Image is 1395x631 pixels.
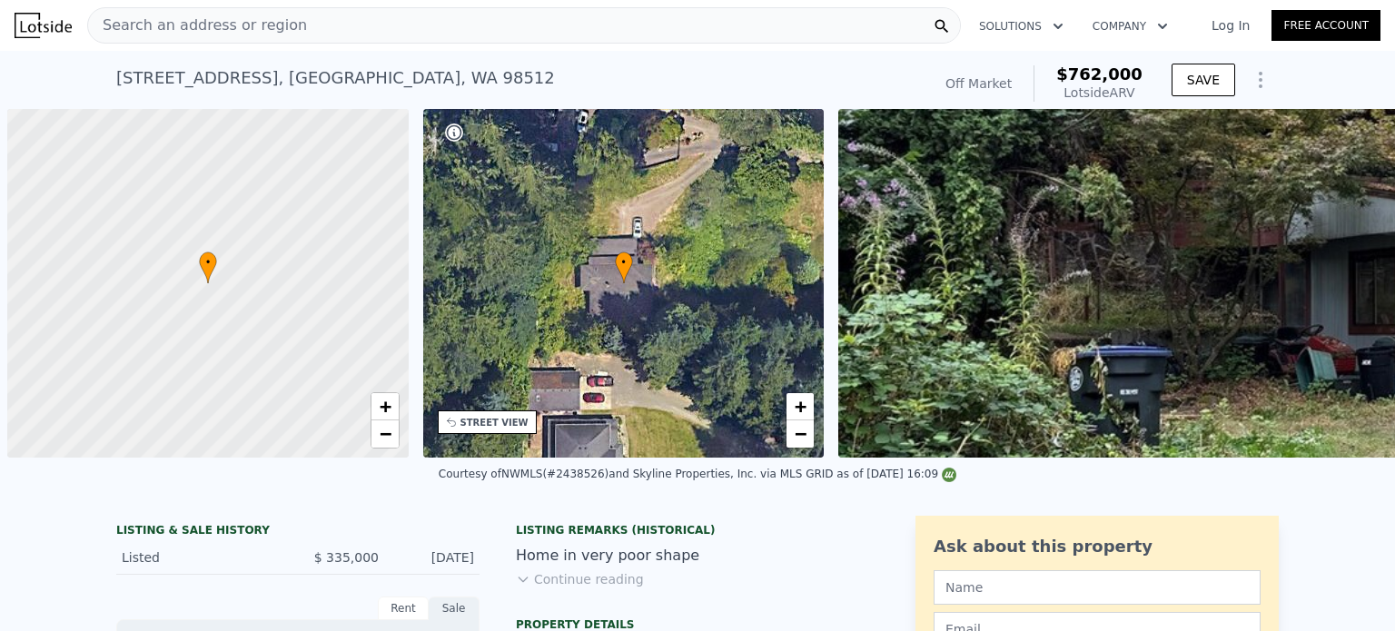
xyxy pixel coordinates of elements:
[122,548,283,567] div: Listed
[393,548,474,567] div: [DATE]
[314,550,379,565] span: $ 335,000
[942,468,956,482] img: NWMLS Logo
[15,13,72,38] img: Lotside
[116,523,480,541] div: LISTING & SALE HISTORY
[378,596,429,620] div: Rent
[88,15,307,36] span: Search an address or region
[787,393,814,420] a: Zoom in
[795,395,806,418] span: +
[199,251,217,283] div: •
[1172,64,1235,96] button: SAVE
[1078,10,1182,43] button: Company
[516,523,879,537] div: Listing Remarks (Historical)
[516,545,879,567] div: Home in very poor shape
[1056,64,1143,84] span: $762,000
[1271,10,1380,41] a: Free Account
[116,65,555,91] div: [STREET_ADDRESS] , [GEOGRAPHIC_DATA] , WA 98512
[516,570,644,588] button: Continue reading
[1242,62,1279,98] button: Show Options
[615,254,633,271] span: •
[615,251,633,283] div: •
[429,596,480,620] div: Sale
[439,468,956,480] div: Courtesy of NWMLS (#2438526) and Skyline Properties, Inc. via MLS GRID as of [DATE] 16:09
[1056,84,1143,102] div: Lotside ARV
[795,422,806,445] span: −
[460,416,529,429] div: STREET VIEW
[371,420,399,448] a: Zoom out
[371,393,399,420] a: Zoom in
[934,534,1261,559] div: Ask about this property
[199,254,217,271] span: •
[965,10,1078,43] button: Solutions
[787,420,814,448] a: Zoom out
[379,395,391,418] span: +
[379,422,391,445] span: −
[945,74,1012,93] div: Off Market
[934,570,1261,605] input: Name
[1190,16,1271,35] a: Log In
